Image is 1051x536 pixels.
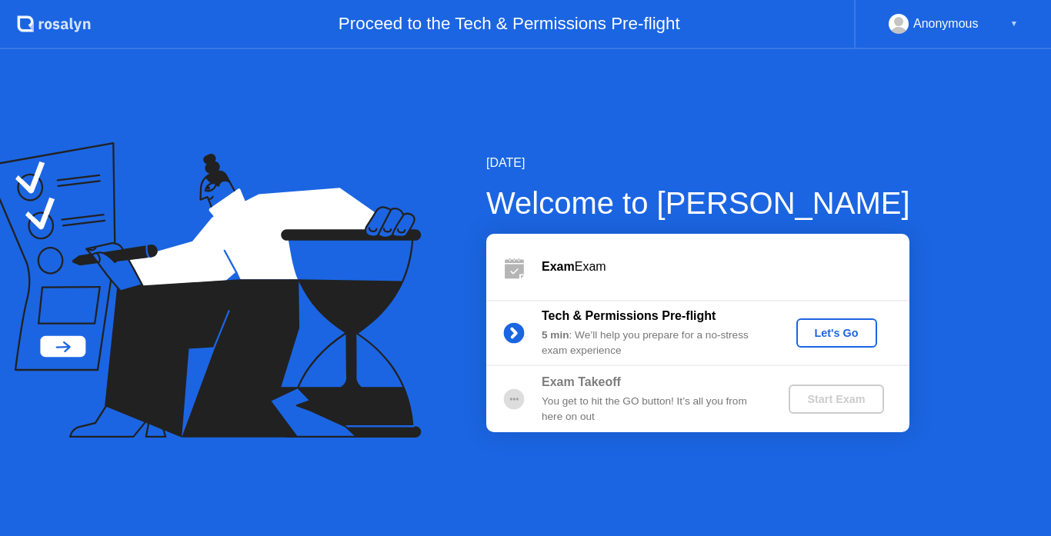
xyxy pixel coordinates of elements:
[542,260,575,273] b: Exam
[795,393,877,405] div: Start Exam
[789,385,883,414] button: Start Exam
[542,329,569,341] b: 5 min
[486,180,910,226] div: Welcome to [PERSON_NAME]
[542,309,716,322] b: Tech & Permissions Pre-flight
[542,258,909,276] div: Exam
[542,328,763,359] div: : We’ll help you prepare for a no-stress exam experience
[802,327,871,339] div: Let's Go
[486,154,910,172] div: [DATE]
[542,394,763,425] div: You get to hit the GO button! It’s all you from here on out
[542,375,621,388] b: Exam Takeoff
[913,14,979,34] div: Anonymous
[1010,14,1018,34] div: ▼
[796,318,877,348] button: Let's Go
